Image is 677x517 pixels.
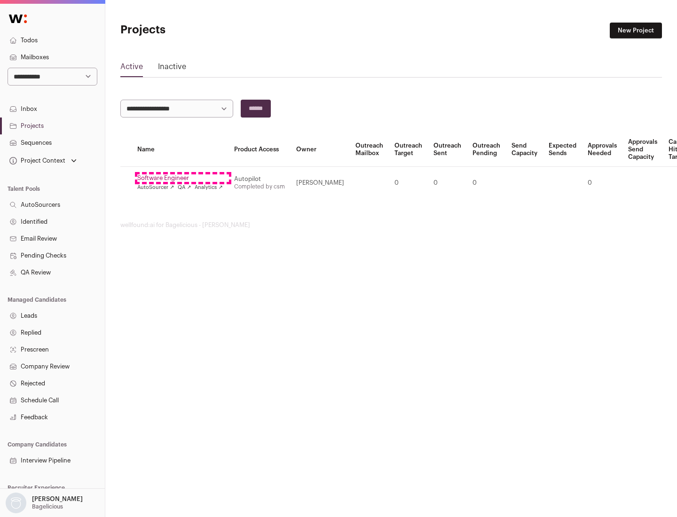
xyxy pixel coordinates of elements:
[195,184,222,191] a: Analytics ↗
[428,167,467,199] td: 0
[120,23,301,38] h1: Projects
[32,495,83,503] p: [PERSON_NAME]
[32,503,63,510] p: Bagelicious
[428,133,467,167] th: Outreach Sent
[506,133,543,167] th: Send Capacity
[291,167,350,199] td: [PERSON_NAME]
[291,133,350,167] th: Owner
[389,133,428,167] th: Outreach Target
[582,167,622,199] td: 0
[158,61,186,76] a: Inactive
[178,184,191,191] a: QA ↗
[234,175,285,183] div: Autopilot
[228,133,291,167] th: Product Access
[137,184,174,191] a: AutoSourcer ↗
[610,23,662,39] a: New Project
[350,133,389,167] th: Outreach Mailbox
[389,167,428,199] td: 0
[4,493,85,513] button: Open dropdown
[467,133,506,167] th: Outreach Pending
[543,133,582,167] th: Expected Sends
[137,174,223,182] a: Software Engineer
[582,133,622,167] th: Approvals Needed
[622,133,663,167] th: Approvals Send Capacity
[8,154,79,167] button: Open dropdown
[467,167,506,199] td: 0
[234,184,285,189] a: Completed by csm
[4,9,32,28] img: Wellfound
[120,221,662,229] footer: wellfound:ai for Bagelicious - [PERSON_NAME]
[6,493,26,513] img: nopic.png
[120,61,143,76] a: Active
[8,157,65,164] div: Project Context
[132,133,228,167] th: Name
